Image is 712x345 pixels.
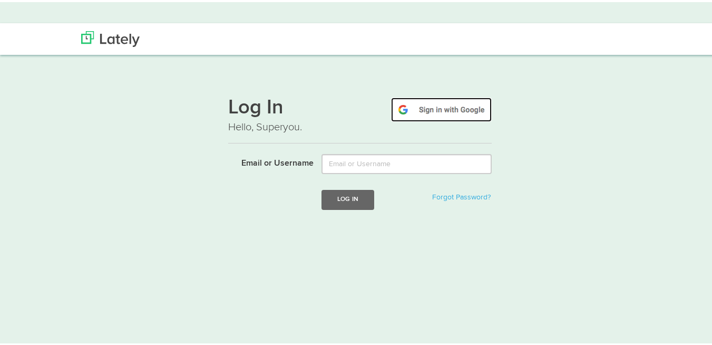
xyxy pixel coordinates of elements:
[321,188,374,207] button: Log In
[81,29,140,45] img: Lately
[228,95,492,118] h1: Log In
[228,118,492,133] p: Hello, Superyou.
[220,152,314,168] label: Email or Username
[321,152,492,172] input: Email or Username
[432,191,491,199] a: Forgot Password?
[391,95,492,120] img: google-signin.png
